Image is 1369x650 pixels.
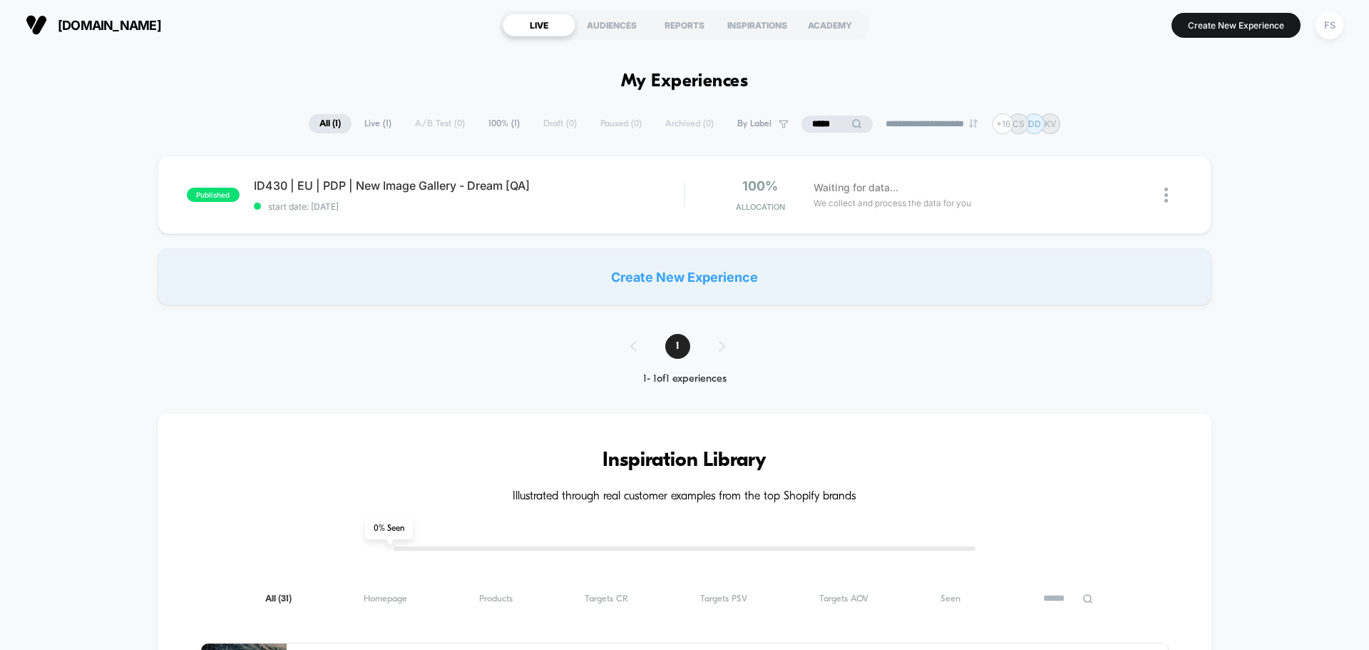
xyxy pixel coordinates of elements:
span: start date: [DATE] [254,201,684,212]
span: ( 31 ) [278,594,292,604]
span: Targets AOV [819,594,868,604]
h4: Illustrated through real customer examples from the top Shopify brands [200,490,1169,504]
span: By Label [737,118,771,129]
span: Targets CR [585,594,628,604]
img: end [969,119,978,128]
span: All [265,594,292,604]
div: INSPIRATIONS [721,14,794,36]
button: [DOMAIN_NAME] [21,14,165,36]
img: close [1164,188,1168,203]
span: We collect and process the data for you [814,196,971,210]
div: + 16 [993,113,1013,134]
p: DD [1028,118,1041,129]
span: [DOMAIN_NAME] [58,18,161,33]
span: 1 [665,334,690,359]
p: KV [1045,118,1056,129]
span: 0 % Seen [365,518,413,539]
div: Create New Experience [158,248,1211,305]
p: CS [1012,118,1025,129]
div: REPORTS [648,14,721,36]
span: published [187,188,240,202]
span: All ( 1 ) [309,114,352,133]
span: 100% ( 1 ) [478,114,530,133]
div: LIVE [503,14,575,36]
span: Targets PSV [700,594,747,604]
span: 100% [742,178,778,193]
div: ACADEMY [794,14,866,36]
span: ID430 | EU | PDP | New Image Gallery - Dream [QA] [254,178,684,193]
span: Live ( 1 ) [354,114,402,133]
button: Create New Experience [1171,13,1301,38]
span: Allocation [736,202,785,212]
span: Waiting for data... [814,180,898,195]
button: FS [1311,11,1348,40]
img: Visually logo [26,14,47,36]
span: Seen [940,594,960,604]
span: Homepage [364,594,407,604]
div: AUDIENCES [575,14,648,36]
span: Products [479,594,513,604]
h1: My Experiences [621,71,749,92]
h3: Inspiration Library [200,450,1169,472]
div: 1 - 1 of 1 experiences [616,373,754,385]
div: FS [1316,11,1343,39]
